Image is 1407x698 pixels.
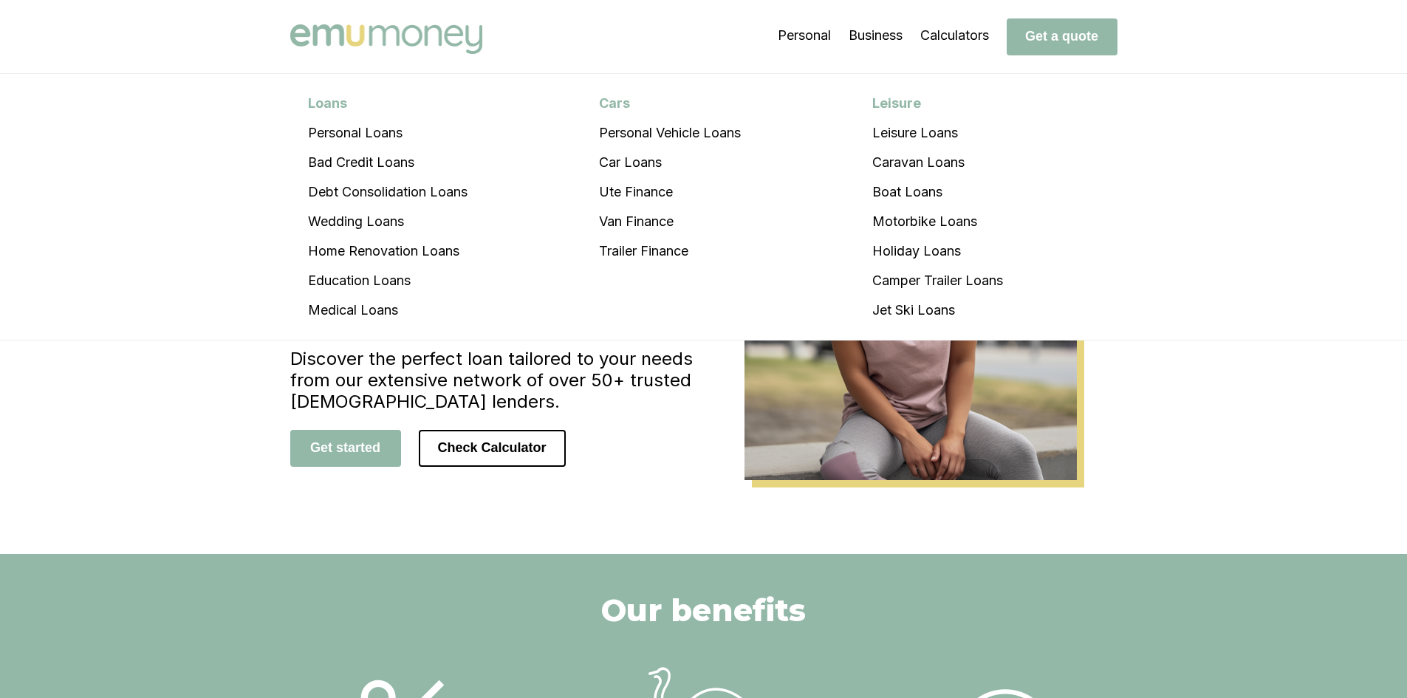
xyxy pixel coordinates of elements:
[290,266,485,295] a: Education Loans
[290,207,485,236] a: Wedding Loans
[855,207,1021,236] a: Motorbike Loans
[290,439,401,455] a: Get started
[581,148,759,177] a: Car Loans
[855,89,1021,118] div: Leisure
[290,118,485,148] a: Personal Loans
[290,148,485,177] a: Bad Credit Loans
[855,295,1021,325] a: Jet Ski Loans
[855,118,1021,148] a: Leisure Loans
[290,89,485,118] div: Loans
[290,295,485,325] a: Medical Loans
[855,236,1021,266] a: Holiday Loans
[419,430,566,467] button: Check Calculator
[855,177,1021,207] a: Boat Loans
[290,348,704,412] h4: Discover the perfect loan tailored to your needs from our extensive network of over 50+ trusted [...
[1007,28,1117,44] a: Get a quote
[581,118,759,148] a: Personal Vehicle Loans
[855,148,1021,177] a: Caravan Loans
[601,591,806,629] h2: Our benefits
[581,177,759,207] a: Ute Finance
[581,236,759,266] a: Trailer Finance
[581,89,759,118] div: Cars
[581,207,759,236] a: Van Finance
[855,266,1021,295] a: Camper Trailer Loans
[290,177,485,207] a: Debt Consolidation Loans
[290,430,401,467] button: Get started
[419,439,566,455] a: Check Calculator
[290,236,485,266] a: Home Renovation Loans
[290,24,482,54] img: Emu Money logo
[1007,18,1117,55] button: Get a quote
